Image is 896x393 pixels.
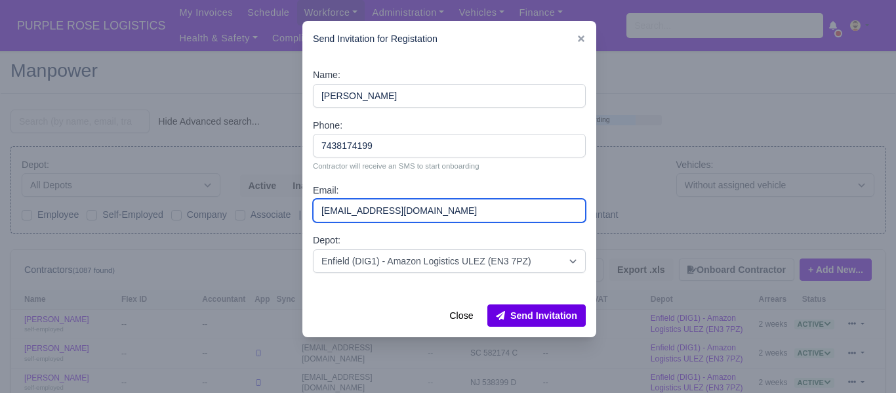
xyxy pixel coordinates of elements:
label: Depot: [313,233,340,248]
div: Send Invitation for Registation [302,21,596,57]
label: Email: [313,183,339,198]
small: Contractor will receive an SMS to start onboarding [313,160,586,172]
label: Phone: [313,118,342,133]
button: Send Invitation [487,304,586,327]
button: Close [441,304,481,327]
iframe: Chat Widget [830,330,896,393]
label: Name: [313,68,340,83]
